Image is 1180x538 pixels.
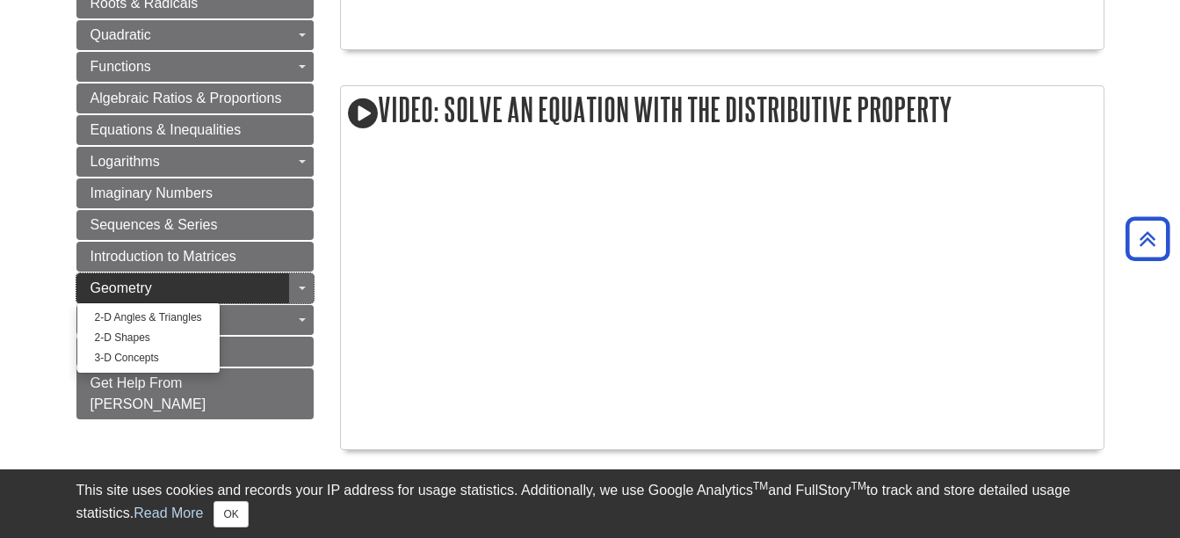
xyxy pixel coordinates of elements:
[77,308,220,328] a: 2-D Angles & Triangles
[753,480,768,492] sup: TM
[76,115,314,145] a: Equations & Inequalities
[76,178,314,208] a: Imaginary Numbers
[76,273,314,303] a: Geometry
[134,505,203,520] a: Read More
[76,210,314,240] a: Sequences & Series
[214,501,248,527] button: Close
[90,217,218,232] span: Sequences & Series
[76,242,314,272] a: Introduction to Matrices
[90,91,282,105] span: Algebraic Ratios & Proportions
[76,480,1104,527] div: This site uses cookies and records your IP address for usage statistics. Additionally, we use Goo...
[77,328,220,348] a: 2-D Shapes
[90,27,151,42] span: Quadratic
[350,156,842,433] iframe: YouTube video player
[851,480,866,492] sup: TM
[1119,227,1176,251] a: Back to Top
[76,20,314,50] a: Quadratic
[76,52,314,82] a: Functions
[90,249,236,264] span: Introduction to Matrices
[90,280,152,295] span: Geometry
[90,122,242,137] span: Equations & Inequalities
[90,59,151,74] span: Functions
[76,368,314,419] a: Get Help From [PERSON_NAME]
[90,375,206,411] span: Get Help From [PERSON_NAME]
[90,185,214,200] span: Imaginary Numbers
[76,147,314,177] a: Logarithms
[76,84,314,113] a: Algebraic Ratios & Proportions
[77,348,220,368] a: 3-D Concepts
[341,86,1104,136] h2: Video: Solve an Equation with the Distributive Property
[90,154,160,169] span: Logarithms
